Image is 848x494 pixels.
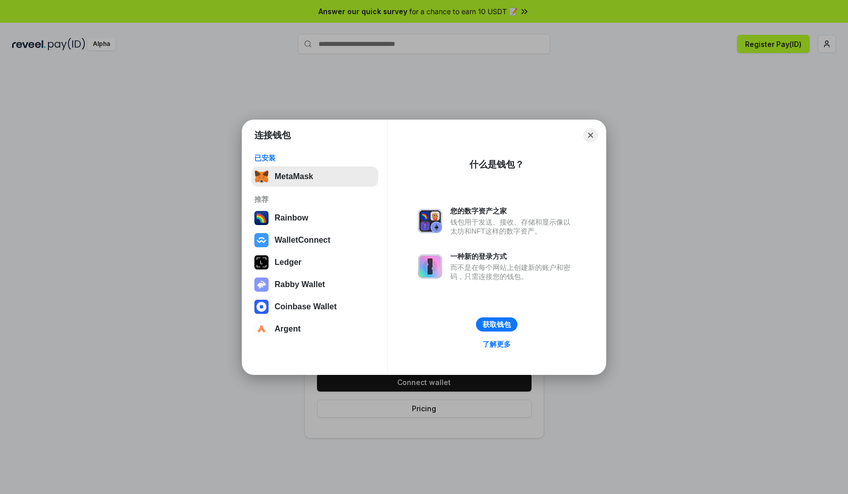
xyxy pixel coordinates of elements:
[275,302,337,311] div: Coinbase Wallet
[254,322,269,336] img: svg+xml,%3Csvg%20width%3D%2228%22%20height%3D%2228%22%20viewBox%3D%220%200%2028%2028%22%20fill%3D...
[254,255,269,269] img: svg+xml,%3Csvg%20xmlns%3D%22http%3A%2F%2Fwww.w3.org%2F2000%2Fsvg%22%20width%3D%2228%22%20height%3...
[251,167,378,187] button: MetaMask
[254,233,269,247] img: svg+xml,%3Csvg%20width%3D%2228%22%20height%3D%2228%22%20viewBox%3D%220%200%2028%2028%22%20fill%3D...
[418,209,442,233] img: svg+xml,%3Csvg%20xmlns%3D%22http%3A%2F%2Fwww.w3.org%2F2000%2Fsvg%22%20fill%3D%22none%22%20viewBox...
[251,230,378,250] button: WalletConnect
[251,252,378,272] button: Ledger
[584,128,598,142] button: Close
[251,275,378,295] button: Rabby Wallet
[275,280,325,289] div: Rabby Wallet
[483,320,511,329] div: 获取钱包
[275,172,313,181] div: MetaMask
[483,340,511,349] div: 了解更多
[476,317,517,332] button: 获取钱包
[450,263,575,281] div: 而不是在每个网站上创建新的账户和密码，只需连接您的钱包。
[254,129,291,141] h1: 连接钱包
[251,208,378,228] button: Rainbow
[476,338,517,351] a: 了解更多
[251,319,378,339] button: Argent
[254,153,375,162] div: 已安装
[469,158,524,171] div: 什么是钱包？
[254,170,269,184] img: svg+xml,%3Csvg%20fill%3D%22none%22%20height%3D%2233%22%20viewBox%3D%220%200%2035%2033%22%20width%...
[275,213,308,223] div: Rainbow
[254,211,269,225] img: svg+xml,%3Csvg%20width%3D%22120%22%20height%3D%22120%22%20viewBox%3D%220%200%20120%20120%22%20fil...
[418,254,442,279] img: svg+xml,%3Csvg%20xmlns%3D%22http%3A%2F%2Fwww.w3.org%2F2000%2Fsvg%22%20fill%3D%22none%22%20viewBox...
[254,278,269,292] img: svg+xml,%3Csvg%20xmlns%3D%22http%3A%2F%2Fwww.w3.org%2F2000%2Fsvg%22%20fill%3D%22none%22%20viewBox...
[450,217,575,236] div: 钱包用于发送、接收、存储和显示像以太坊和NFT这样的数字资产。
[450,206,575,215] div: 您的数字资产之家
[275,236,331,245] div: WalletConnect
[275,324,301,334] div: Argent
[254,195,375,204] div: 推荐
[275,258,301,267] div: Ledger
[254,300,269,314] img: svg+xml,%3Csvg%20width%3D%2228%22%20height%3D%2228%22%20viewBox%3D%220%200%2028%2028%22%20fill%3D...
[450,252,575,261] div: 一种新的登录方式
[251,297,378,317] button: Coinbase Wallet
